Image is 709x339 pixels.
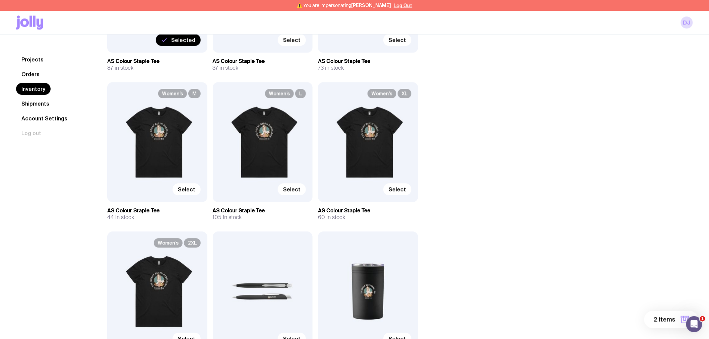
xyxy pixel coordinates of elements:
span: Select [389,37,406,43]
h3: AS Colour Staple Tee [318,58,418,65]
a: Inventory [16,83,51,95]
span: ⚠️ You are impersonating [297,3,391,8]
h3: AS Colour Staple Tee [318,207,418,214]
span: Women’s [265,89,294,98]
span: Select [389,186,406,193]
span: 44 in stock [107,214,134,221]
h3: AS Colour Staple Tee [107,58,207,65]
span: Select [283,186,301,193]
span: Select [178,186,195,193]
span: Women’s [154,238,183,248]
span: M [188,89,201,98]
a: Account Settings [16,112,73,124]
button: 2 items [644,311,698,328]
span: 2 items [654,316,675,324]
a: DJ [681,16,693,28]
button: Log Out [394,3,412,8]
h3: AS Colour Staple Tee [107,207,207,214]
span: 37 in stock [213,65,239,71]
h3: AS Colour Staple Tee [213,58,313,65]
span: 73 in stock [318,65,344,71]
span: L [295,89,306,98]
span: Women’s [158,89,187,98]
span: 1 [700,316,705,322]
span: Women’s [368,89,396,98]
a: Projects [16,53,49,65]
a: Orders [16,68,45,80]
button: Log out [16,127,47,139]
span: Select [283,37,301,43]
span: 105 in stock [213,214,242,221]
a: Shipments [16,97,55,110]
iframe: Intercom live chat [686,316,702,332]
span: 87 in stock [107,65,133,71]
span: [PERSON_NAME] [351,3,391,8]
span: Selected [171,37,195,43]
span: 2XL [184,238,201,248]
span: 60 in stock [318,214,345,221]
h3: AS Colour Staple Tee [213,207,313,214]
span: XL [398,89,411,98]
